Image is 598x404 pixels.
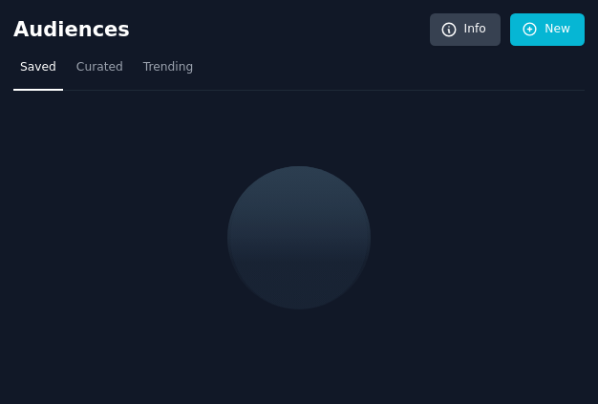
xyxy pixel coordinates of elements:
span: Trending [143,59,193,76]
a: Trending [137,53,200,92]
span: Curated [76,59,123,76]
a: Info [430,13,501,46]
span: Saved [20,59,56,76]
a: Curated [70,53,130,92]
a: New [510,13,585,46]
a: Saved [13,53,63,92]
h2: Audiences [13,18,430,42]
